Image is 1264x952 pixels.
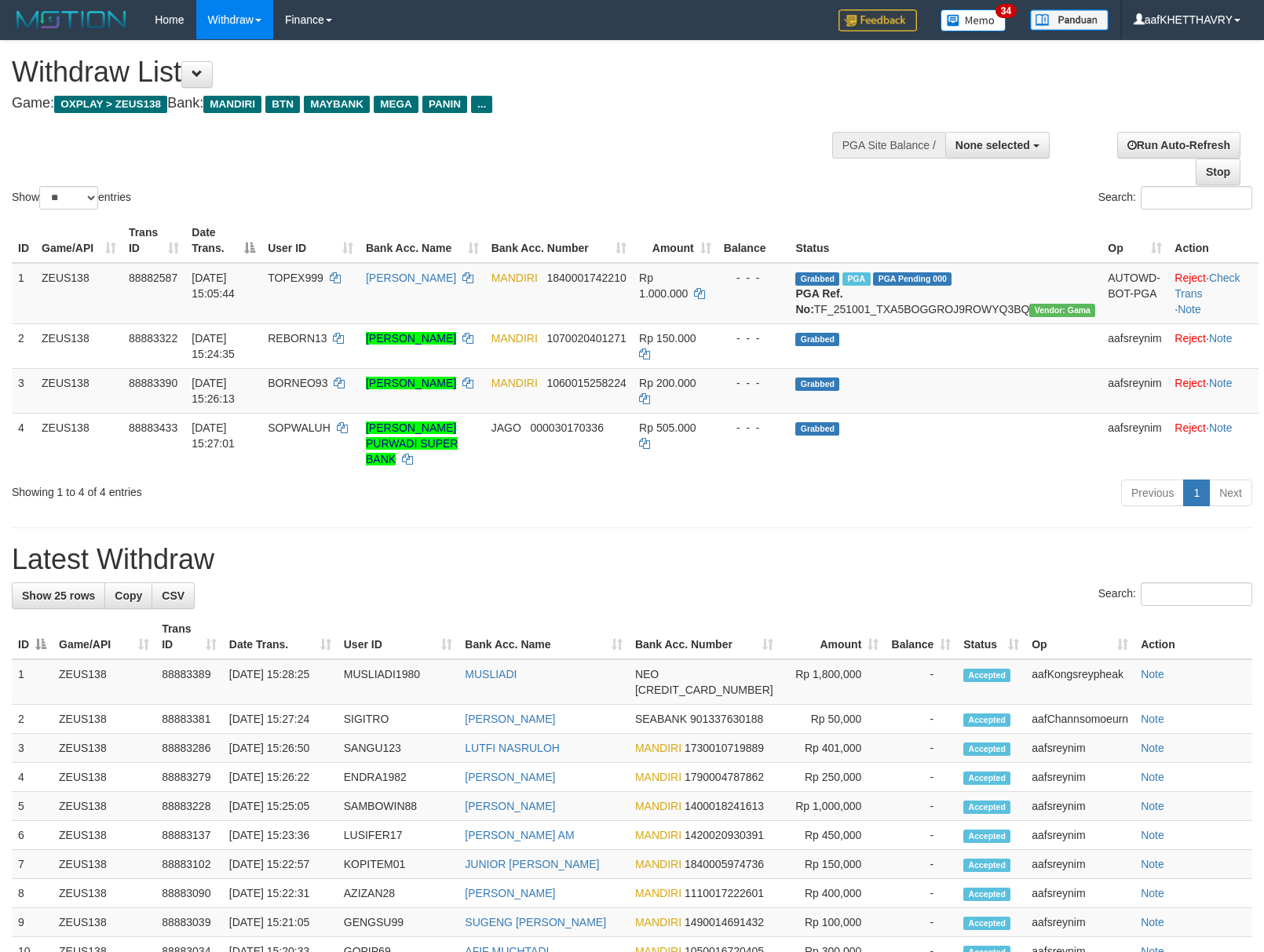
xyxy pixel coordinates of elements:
td: aafsreynim [1025,850,1134,879]
td: - [885,763,957,792]
td: ENDRA1982 [338,763,459,792]
a: Note [1141,668,1164,680]
span: MANDIRI [635,742,681,754]
th: Bank Acc. Number: activate to sort column ascending [485,218,633,263]
a: Reject [1174,332,1206,345]
a: [PERSON_NAME] [465,713,555,725]
a: Note [1141,742,1164,754]
span: MANDIRI [203,96,261,113]
span: JAGO [491,421,521,434]
a: [PERSON_NAME] [366,377,456,389]
th: Op: activate to sort column ascending [1025,615,1134,659]
td: · [1168,323,1259,368]
th: User ID: activate to sort column ascending [261,218,360,263]
th: Bank Acc. Number: activate to sort column ascending [629,615,780,659]
span: 88883433 [129,421,177,434]
span: Accepted [963,669,1010,682]
td: - [885,734,957,763]
span: BTN [265,96,300,113]
td: [DATE] 15:23:36 [223,821,338,850]
td: 9 [12,908,53,937]
a: Note [1141,771,1164,783]
td: 2 [12,323,35,368]
span: Accepted [963,801,1010,814]
span: Copy 5859457168856576 to clipboard [635,684,773,696]
a: JUNIOR [PERSON_NAME] [465,858,599,870]
th: Action [1168,218,1259,263]
td: 3 [12,368,35,413]
span: BORNEO93 [268,377,327,389]
span: Accepted [963,742,1010,756]
td: · [1168,368,1259,413]
td: 6 [12,821,53,850]
div: - - - [724,375,784,391]
th: Bank Acc. Name: activate to sort column ascending [360,218,485,263]
td: - [885,879,957,908]
a: 1 [1183,480,1210,506]
th: Trans ID: activate to sort column ascending [122,218,185,263]
td: [DATE] 15:27:24 [223,705,338,734]
td: aafsreynim [1025,734,1134,763]
span: NEO [635,668,659,680]
img: MOTION_logo.png [12,8,131,31]
td: SIGITRO [338,705,459,734]
td: Rp 250,000 [780,763,886,792]
td: 88883039 [155,908,223,937]
h1: Latest Withdraw [12,544,1252,575]
span: Copy 1060015258224 to clipboard [547,377,627,389]
td: ZEUS138 [53,734,155,763]
div: - - - [724,420,784,436]
a: [PERSON_NAME] [465,771,555,783]
td: ZEUS138 [53,763,155,792]
td: - [885,659,957,705]
td: ZEUS138 [53,792,155,821]
th: ID [12,218,35,263]
td: 88883137 [155,821,223,850]
span: CSV [162,589,184,602]
button: None selected [945,132,1050,159]
span: MANDIRI [635,858,681,870]
td: aafChannsomoeurn [1025,705,1134,734]
th: Trans ID: activate to sort column ascending [155,615,223,659]
span: [DATE] 15:24:35 [192,332,235,360]
th: Balance: activate to sort column ascending [885,615,957,659]
td: aafsreynim [1101,323,1168,368]
span: MANDIRI [635,800,681,812]
a: [PERSON_NAME] [465,887,555,899]
span: MANDIRI [491,377,538,389]
a: [PERSON_NAME] PURWADI SUPER BANK [366,421,458,465]
td: aafsreynim [1101,413,1168,473]
div: - - - [724,270,784,286]
td: · [1168,413,1259,473]
span: 88882587 [129,272,177,284]
a: Previous [1121,480,1184,506]
span: Copy 1110017222601 to clipboard [685,887,764,899]
span: Accepted [963,771,1010,785]
td: 88883279 [155,763,223,792]
td: aafsreynim [1025,821,1134,850]
a: Next [1209,480,1252,506]
span: Copy 901337630188 to clipboard [690,713,763,725]
td: aafsreynim [1025,879,1134,908]
td: aafsreynim [1025,792,1134,821]
td: LUSIFER17 [338,821,459,850]
span: TOPEX999 [268,272,323,284]
span: Vendor URL: https://trx31.1velocity.biz [1029,304,1095,317]
span: 88883390 [129,377,177,389]
td: [DATE] 15:26:22 [223,763,338,792]
td: - [885,850,957,879]
span: SEABANK [635,713,687,725]
th: Balance [718,218,790,263]
a: Note [1209,377,1233,389]
img: Button%20Memo.svg [941,9,1006,31]
td: AUTOWD-BOT-PGA [1101,263,1168,324]
td: [DATE] 15:21:05 [223,908,338,937]
td: [DATE] 15:22:31 [223,879,338,908]
span: Copy 1840001742210 to clipboard [547,272,627,284]
td: ZEUS138 [53,908,155,937]
th: Amount: activate to sort column ascending [780,615,886,659]
td: 88883286 [155,734,223,763]
td: AZIZAN28 [338,879,459,908]
td: ZEUS138 [35,413,122,473]
td: KOPITEM01 [338,850,459,879]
